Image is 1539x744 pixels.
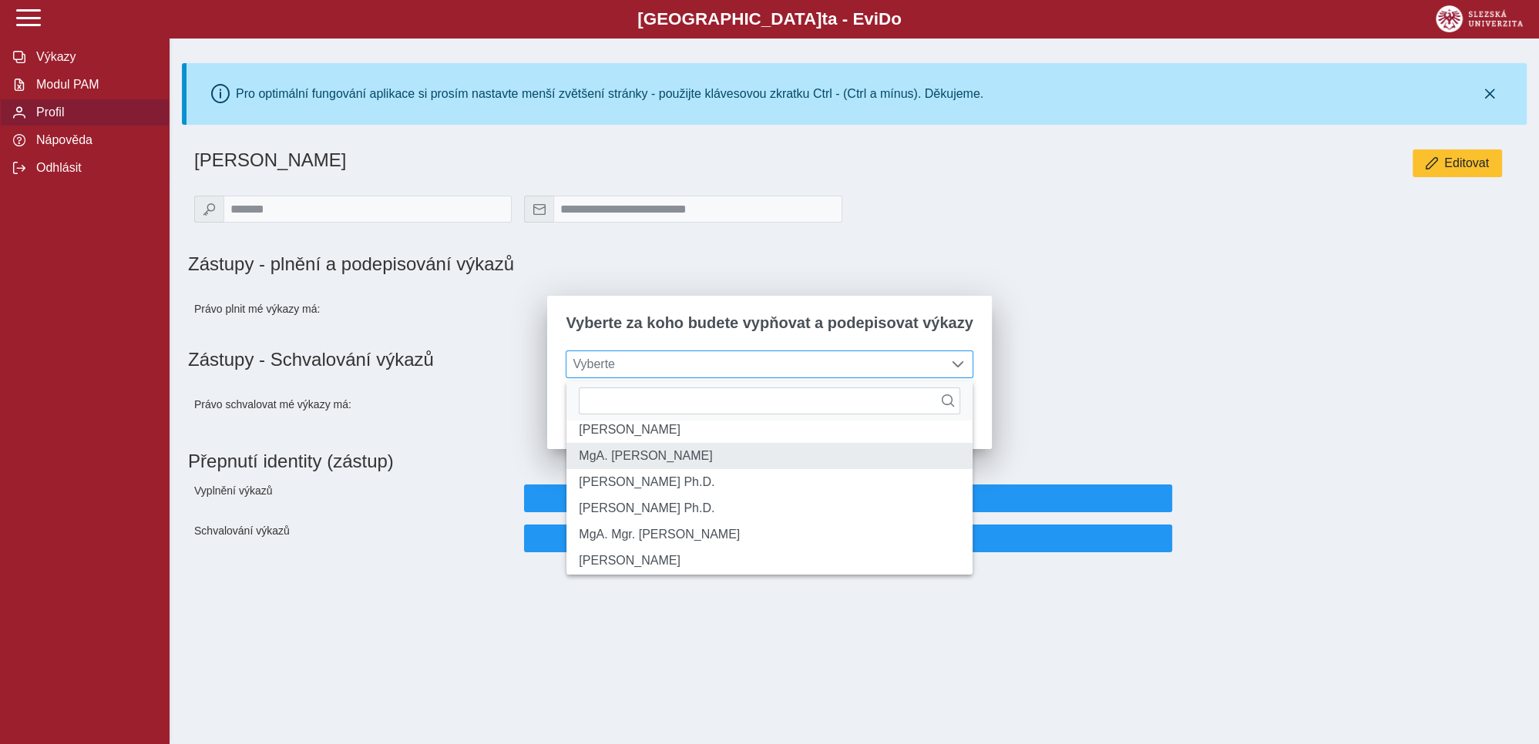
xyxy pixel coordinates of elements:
[188,518,518,558] div: Schvalování výkazů
[188,478,518,518] div: Vyplnění výkazů
[566,521,972,548] li: MgA. Mgr. Michal Szalast
[566,548,972,574] li: prof. Mgr. Jindřich Štreit
[188,383,518,426] div: Právo schvalovat mé výkazy má:
[188,287,518,330] div: Právo plnit mé výkazy má:
[566,314,973,332] span: Vyberte za koho budete vypňovat a podepisovat výkazy
[188,444,1508,478] h1: Přepnutí identity (zástup)
[1436,5,1523,32] img: logo_web_su.png
[32,50,156,64] span: Výkazy
[32,78,156,92] span: Modul PAM
[822,9,827,28] span: t
[1444,156,1489,170] span: Editovat
[891,9,902,28] span: o
[46,9,1493,29] b: [GEOGRAPHIC_DATA] a - Evi
[524,484,1172,512] button: Přepnout identitu
[236,87,983,101] div: Pro optimální fungování aplikace si prosím nastavte menší zvětšení stránky - použijte klávesovou ...
[32,161,156,175] span: Odhlásit
[566,443,972,469] li: MgA. Karel Poneš
[566,495,972,521] li: prof. Mgr. Jiří Siostrzonek Ph.D.
[1413,149,1502,177] button: Editovat
[537,491,1159,505] span: Přepnout identitu
[188,253,1062,275] h1: Zástupy - plnění a podepisování výkazů
[188,349,1521,370] h1: Zástupy - Schvalování výkazů
[566,351,943,377] span: Vyberte
[194,149,1062,171] h1: [PERSON_NAME]
[32,133,156,147] span: Nápověda
[524,524,1172,552] button: Přepnout identitu
[566,417,972,443] li: prof. Mgr. Václav Podestát
[537,531,1159,545] span: Přepnout identitu
[32,106,156,119] span: Profil
[879,9,891,28] span: D
[566,469,972,495] li: doc. Mgr. Tomáš Pospěch Ph.D.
